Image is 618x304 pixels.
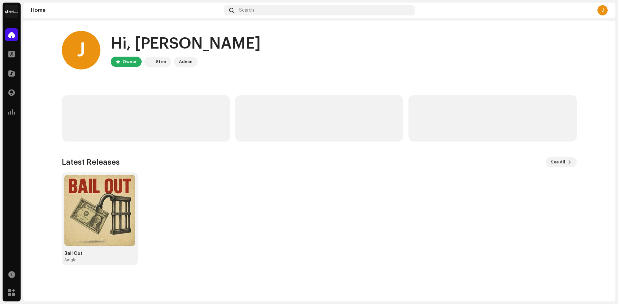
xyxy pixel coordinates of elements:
[239,8,254,13] span: Search
[64,175,135,246] img: 6d69a919-6d9b-4d8e-9d87-3a089599add9
[111,33,261,54] div: Hi, [PERSON_NAME]
[64,257,77,263] div: Single
[31,8,221,13] div: Home
[123,58,136,66] div: Owner
[546,157,577,167] button: See All
[62,31,100,69] div: J
[597,5,608,15] div: J
[179,58,192,66] div: Admin
[62,157,120,167] h3: Latest Releases
[5,5,18,18] img: 408b884b-546b-4518-8448-1008f9c76b02
[145,58,153,66] img: 408b884b-546b-4518-8448-1008f9c76b02
[551,156,565,169] span: See All
[64,251,135,256] div: Bail Out
[156,58,166,66] div: Strm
